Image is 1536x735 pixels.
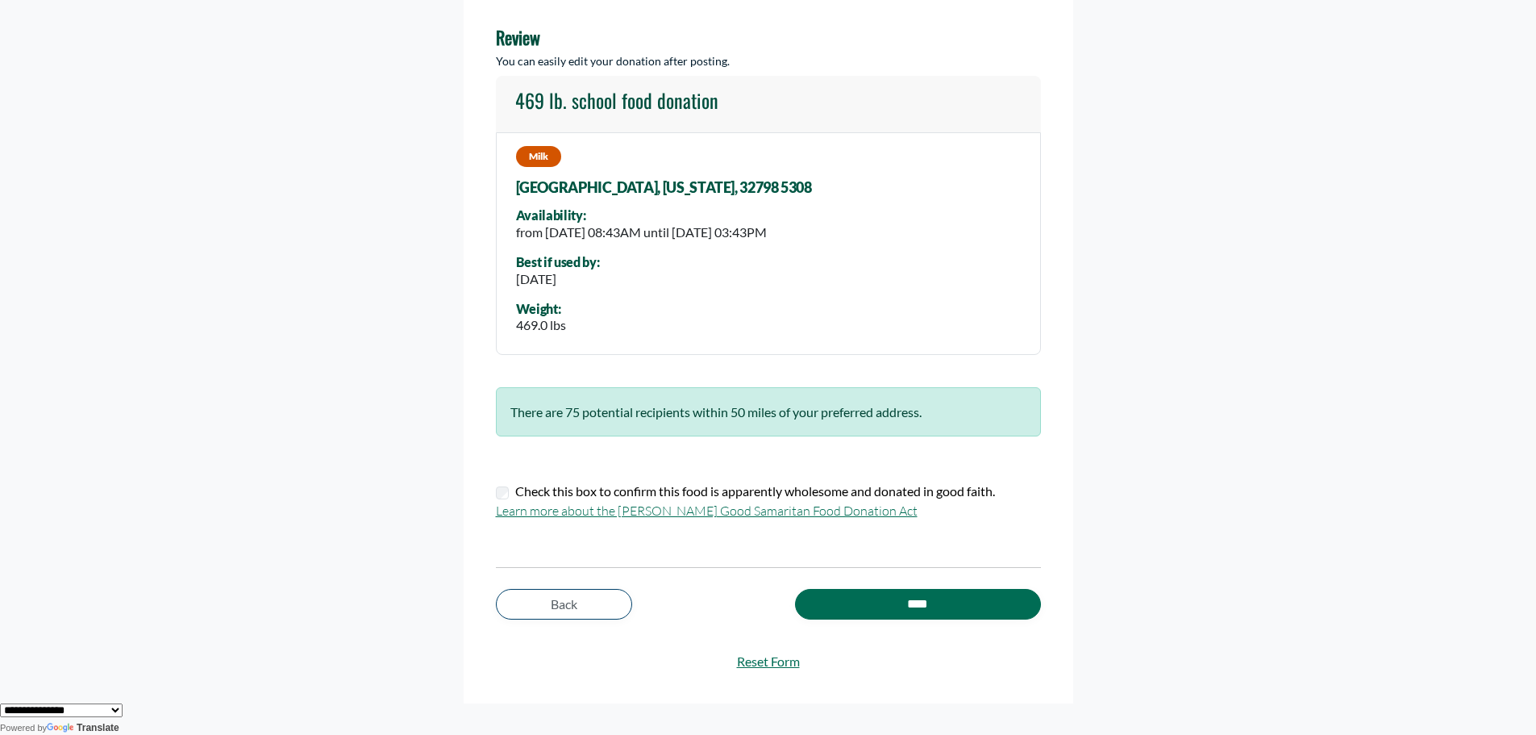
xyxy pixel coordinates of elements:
[496,503,918,519] a: Learn more about the [PERSON_NAME] Good Samaritan Food Donation Act
[496,589,632,620] a: Back
[516,180,812,196] span: [GEOGRAPHIC_DATA], [US_STATE], 32798 5308
[515,482,995,501] label: Check this box to confirm this food is apparently wholesome and donated in good faith.
[516,223,767,242] div: from [DATE] 08:43AM until [DATE] 03:43PM
[496,387,1041,436] div: There are 75 potential recipients within 50 miles of your preferred address.
[47,723,77,734] img: Google Translate
[516,146,561,167] span: Milk
[47,722,119,733] a: Translate
[516,302,566,316] div: Weight:
[516,255,600,269] div: Best if used by:
[516,208,767,223] div: Availability:
[496,652,1041,671] a: Reset Form
[516,315,566,335] div: 469.0 lbs
[496,55,1041,69] h5: You can easily edit your donation after posting.
[496,27,1041,48] h4: Review
[515,89,718,112] h4: 469 lb. school food donation
[516,269,600,289] div: [DATE]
